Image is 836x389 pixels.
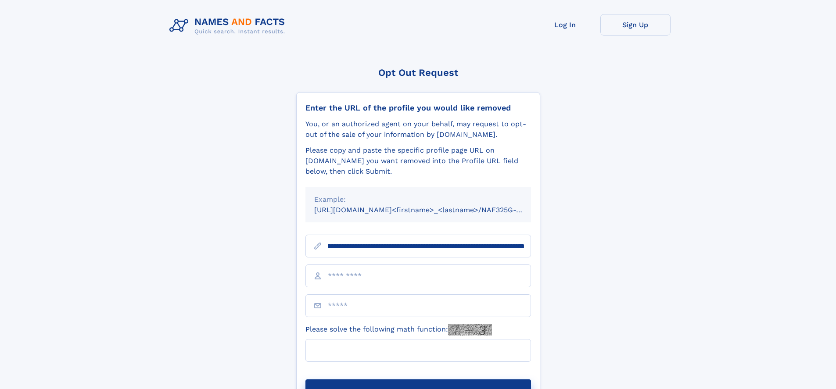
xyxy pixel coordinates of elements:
[600,14,671,36] a: Sign Up
[530,14,600,36] a: Log In
[305,145,531,177] div: Please copy and paste the specific profile page URL on [DOMAIN_NAME] you want removed into the Pr...
[314,194,522,205] div: Example:
[296,67,540,78] div: Opt Out Request
[166,14,292,38] img: Logo Names and Facts
[305,103,531,113] div: Enter the URL of the profile you would like removed
[314,206,548,214] small: [URL][DOMAIN_NAME]<firstname>_<lastname>/NAF325G-xxxxxxxx
[305,324,492,335] label: Please solve the following math function:
[305,119,531,140] div: You, or an authorized agent on your behalf, may request to opt-out of the sale of your informatio...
